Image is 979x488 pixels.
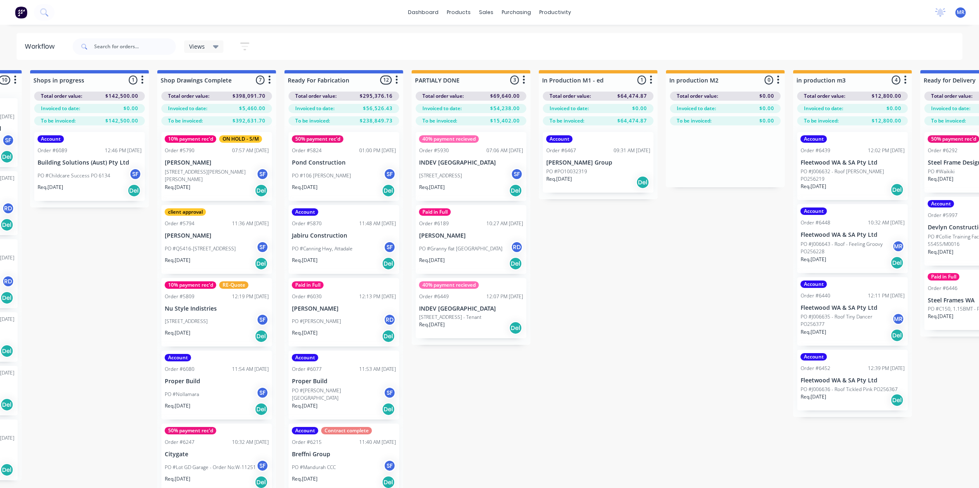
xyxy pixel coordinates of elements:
[928,175,953,183] p: Req. [DATE]
[543,132,654,193] div: AccountOrder #646709:31 AM [DATE][PERSON_NAME] GroupPO #PO10032319Req.[DATE]Del
[189,42,205,51] span: Views
[219,281,249,289] div: RE-Quote
[165,293,194,300] div: Order #5809
[550,105,589,112] span: Invoiced to date:
[797,132,908,200] div: AccountOrder #643912:02 PM [DATE]Fleetwood WA & SA Pty LtdPO #J006632 - Roof [PERSON_NAME] PO2562...
[419,281,479,289] div: 40% payment recieved
[804,92,845,100] span: Total order value:
[677,105,716,112] span: Invoiced to date:
[801,328,826,336] p: Req. [DATE]
[359,438,396,446] div: 11:40 AM [DATE]
[928,212,958,219] div: Order #5997
[891,329,904,342] div: Del
[292,135,344,143] div: 50% payment rec'd
[546,147,576,154] div: Order #6467
[550,92,591,100] span: Total order value:
[677,92,718,100] span: Total order value:
[868,147,905,154] div: 12:02 PM [DATE]
[295,92,337,100] span: Total order value:
[256,241,269,253] div: SF
[419,321,445,328] p: Req. [DATE]
[928,168,955,175] p: PO #Waikiki
[123,105,138,112] span: $0.00
[872,117,901,125] span: $12,800.00
[384,387,396,399] div: SF
[165,232,269,239] p: [PERSON_NAME]
[801,147,830,154] div: Order #6439
[292,475,318,483] p: Req. [DATE]
[359,365,396,373] div: 11:53 AM [DATE]
[289,278,399,347] div: Paid in FullOrder #603012:13 PM [DATE][PERSON_NAME]PO #[PERSON_NAME]RDReq.[DATE]Del
[292,438,322,446] div: Order #6215
[801,168,905,183] p: PO #J006632 - Roof [PERSON_NAME] PO256219
[256,387,269,399] div: SF
[165,365,194,373] div: Order #6080
[41,117,76,125] span: To be invoiced:
[868,219,905,226] div: 10:32 AM [DATE]
[422,92,464,100] span: Total order value:
[759,117,774,125] span: $0.00
[384,168,396,180] div: SF
[38,159,142,166] p: Building Solutions (Aust) Pty Ltd
[165,438,194,446] div: Order #6247
[419,172,462,179] p: [STREET_ADDRESS]
[292,184,318,191] p: Req. [DATE]
[289,351,399,420] div: AccountOrder #607711:53 AM [DATE]Proper BuildPO #[PERSON_NAME][GEOGRAPHIC_DATA]SFReq.[DATE]Del
[419,232,523,239] p: [PERSON_NAME]
[928,147,958,154] div: Order #6292
[161,278,272,347] div: 10% payment rec'dRE-QuoteOrder #580912:19 PM [DATE]Nu Style Indistries[STREET_ADDRESS]SFReq.[DATE...
[25,42,59,52] div: Workflow
[490,105,520,112] span: $54,238.00
[256,314,269,326] div: SF
[931,92,972,100] span: Total order value:
[359,147,396,154] div: 01:00 PM [DATE]
[295,117,330,125] span: To be invoiced:
[292,293,322,300] div: Order #6030
[168,117,203,125] span: To be invoiced:
[868,365,905,372] div: 12:39 PM [DATE]
[161,351,272,420] div: AccountOrder #608011:54 AM [DATE]Proper BuildPO #NollamaraSFReq.[DATE]Del
[292,329,318,337] p: Req. [DATE]
[232,117,265,125] span: $392,631.70
[232,147,269,154] div: 07:57 AM [DATE]
[289,132,399,201] div: 50% payment rec'dOrder #582401:00 PM [DATE]Pond ConstructionPO #106 [PERSON_NAME]SFReq.[DATE]Del
[292,318,341,325] p: PO #[PERSON_NAME]
[614,147,650,154] div: 09:31 AM [DATE]
[801,386,898,393] p: PO #J006636 - Roof Tickled Pink PO256367
[38,172,110,179] p: PO #Childcare Success PO 6134
[382,403,395,416] div: Del
[797,350,908,410] div: AccountOrder #645212:39 PM [DATE]Fleetwood WA & SA Pty LtdPO #J006636 - Roof Tickled Pink PO25636...
[292,281,324,289] div: Paid in Full
[2,134,14,146] div: SF
[292,387,384,402] p: PO #[PERSON_NAME][GEOGRAPHIC_DATA]
[0,218,14,231] div: Del
[419,184,445,191] p: Req. [DATE]
[15,6,27,19] img: Factory
[801,231,905,238] p: Fleetwood WA & SA Pty Ltd
[382,330,395,343] div: Del
[168,92,209,100] span: Total order value:
[289,205,399,274] div: AccountOrder #587011:48 AM [DATE]Jabiru ConstructionPO #Canning Hwy, AttadaleSFReq.[DATE]Del
[292,354,318,361] div: Account
[550,117,584,125] span: To be invoiced:
[105,117,138,125] span: $142,500.00
[759,105,774,112] span: $0.00
[165,220,194,227] div: Order #5794
[384,460,396,472] div: SF
[255,330,268,343] div: Del
[41,92,82,100] span: Total order value:
[801,304,905,311] p: Fleetwood WA & SA Pty Ltd
[165,305,269,312] p: Nu Style Indistries
[360,117,393,125] span: $238,849.73
[509,321,522,335] div: Del
[232,438,269,446] div: 10:32 AM [DATE]
[38,135,64,143] div: Account
[891,256,904,269] div: Del
[165,378,269,385] p: Proper Build
[165,147,194,154] div: Order #5790
[928,285,958,292] div: Order #6446
[419,245,503,252] p: PO #Granny flat [GEOGRAPHIC_DATA]
[382,184,395,197] div: Del
[292,427,318,434] div: Account
[168,105,207,112] span: Invoiced to date:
